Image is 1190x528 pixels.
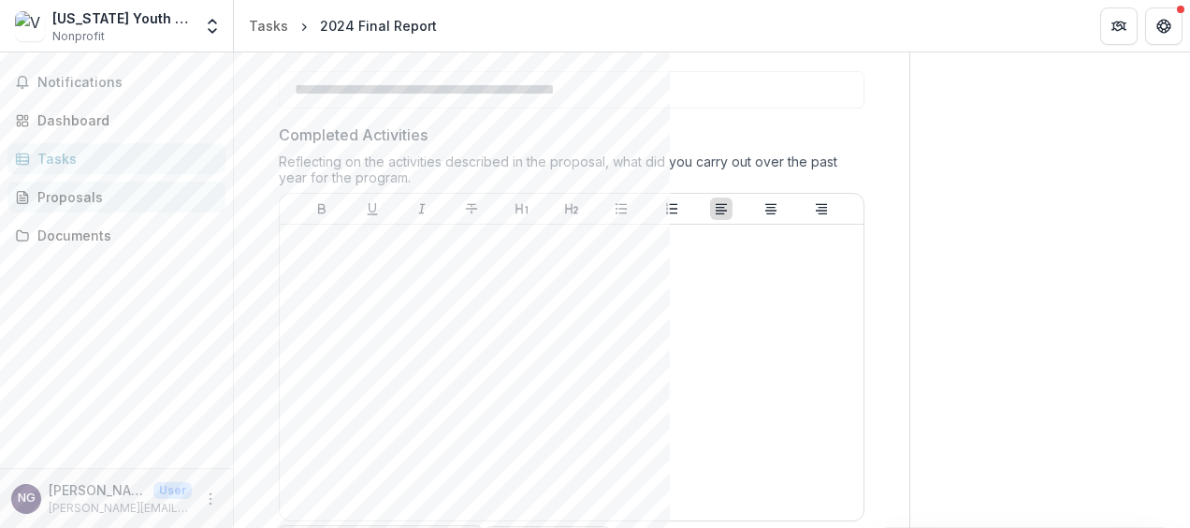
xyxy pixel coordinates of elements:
[660,198,683,220] button: Ordered List
[560,198,583,220] button: Heading 2
[311,198,333,220] button: Bold
[241,12,444,39] nav: breadcrumb
[37,187,210,207] div: Proposals
[511,198,533,220] button: Heading 1
[153,482,192,499] p: User
[37,110,210,130] div: Dashboard
[7,143,225,174] a: Tasks
[279,154,864,193] div: Reflecting on the activities described in the proposal, what did you carry out over the past year...
[15,11,45,41] img: Vermont Youth Conservation Corps
[249,16,288,36] div: Tasks
[7,220,225,251] a: Documents
[361,198,384,220] button: Underline
[52,8,192,28] div: [US_STATE] Youth Conservation Corps
[411,198,433,220] button: Italicize
[37,149,210,169] div: Tasks
[49,480,146,500] p: [PERSON_NAME]
[320,16,437,36] div: 2024 Final Report
[199,488,222,510] button: More
[37,75,218,91] span: Notifications
[460,198,483,220] button: Strike
[37,226,210,245] div: Documents
[760,198,782,220] button: Align Center
[199,7,225,45] button: Open entity switcher
[7,182,225,213] a: Proposals
[279,124,428,146] p: Completed Activities
[18,492,36,505] div: Naomi Galimidi
[52,28,105,45] span: Nonprofit
[1145,7,1183,45] button: Get Help
[49,500,192,517] p: [PERSON_NAME][EMAIL_ADDRESS][PERSON_NAME][DOMAIN_NAME]
[241,12,296,39] a: Tasks
[7,67,225,97] button: Notifications
[810,198,833,220] button: Align Right
[1100,7,1138,45] button: Partners
[710,198,733,220] button: Align Left
[610,198,632,220] button: Bullet List
[7,105,225,136] a: Dashboard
